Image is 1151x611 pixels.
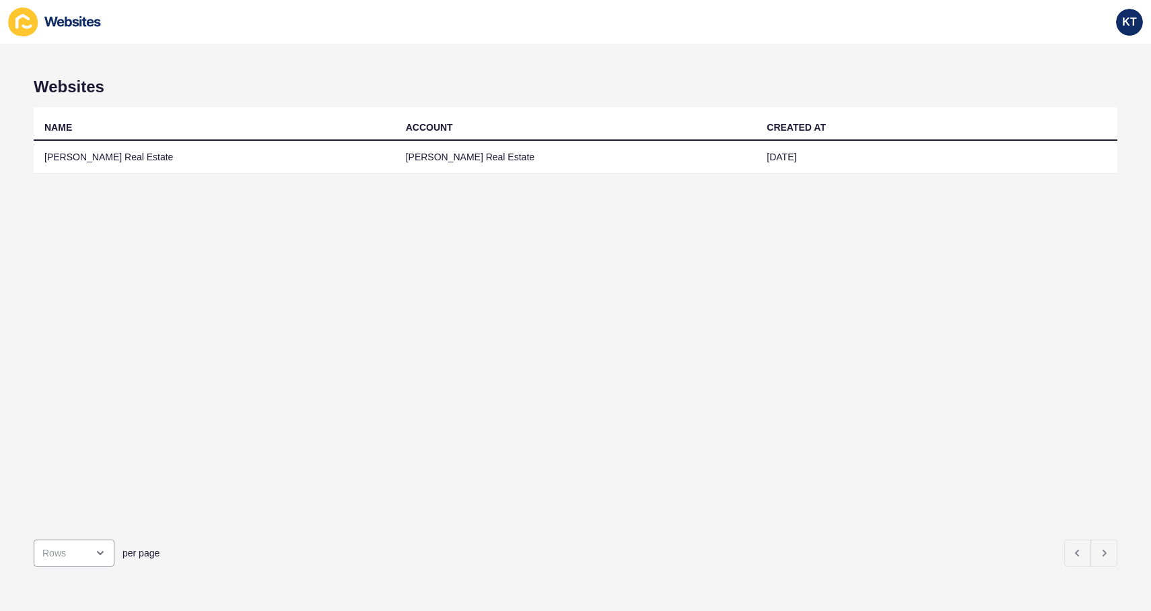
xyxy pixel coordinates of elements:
[34,141,395,174] td: [PERSON_NAME] Real Estate
[123,546,160,560] span: per page
[34,540,114,567] div: open menu
[44,121,72,134] div: NAME
[756,141,1117,174] td: [DATE]
[1122,15,1136,29] span: KT
[395,141,757,174] td: [PERSON_NAME] Real Estate
[767,121,826,134] div: CREATED AT
[34,77,1117,96] h1: Websites
[406,121,453,134] div: ACCOUNT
